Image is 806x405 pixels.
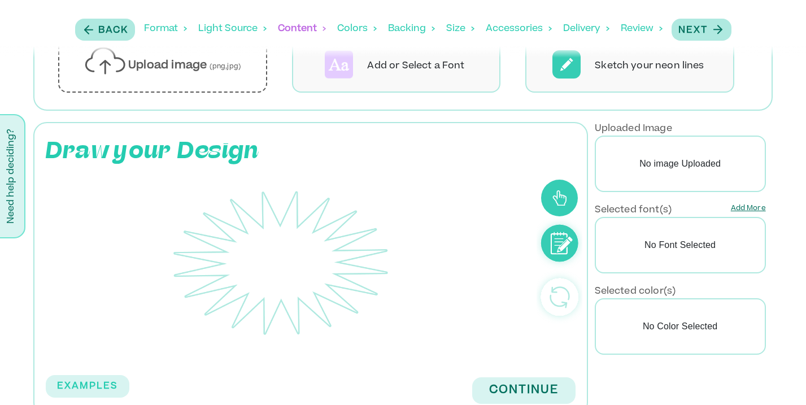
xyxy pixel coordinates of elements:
[278,11,326,46] div: Content
[168,185,394,341] img: noImage
[595,122,672,136] p: Uploaded Image
[731,203,766,217] p: Add More
[75,19,135,41] button: Back
[621,11,663,46] div: Review
[388,11,435,46] div: Backing
[337,11,377,46] div: Colors
[672,19,731,41] button: Next
[98,24,128,37] p: Back
[563,11,609,46] div: Delivery
[46,375,129,398] button: EXAMPLES
[198,11,267,46] div: Light Source
[210,64,241,70] span: (png,jpg)
[595,285,676,298] p: Selected color(s)
[595,217,766,273] p: No Font Selected
[595,136,766,192] p: No image Uploaded
[46,134,304,168] p: Draw your Design
[367,59,464,73] p: Add or Select a Font
[472,377,576,404] button: Continue
[486,11,552,46] div: Accessories
[144,11,187,46] div: Format
[446,11,474,46] div: Size
[678,24,708,37] p: Next
[128,58,241,75] p: Upload image
[595,59,704,73] p: Sketch your neon lines
[750,351,806,405] iframe: Chat Widget
[595,298,766,355] p: No Color Selected
[595,203,672,217] p: Selected font(s)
